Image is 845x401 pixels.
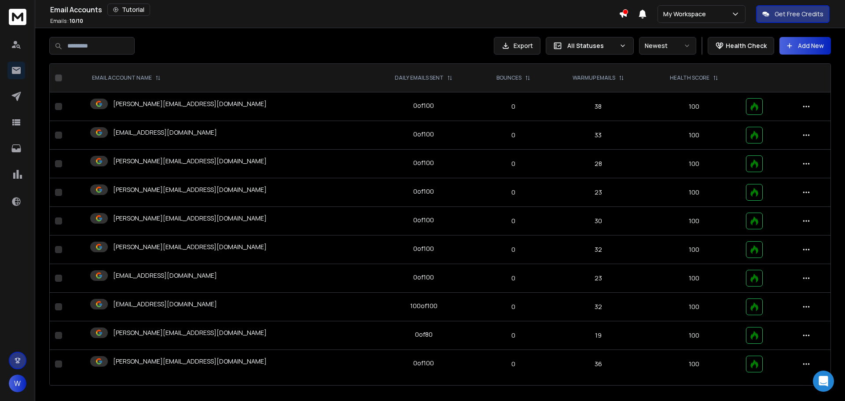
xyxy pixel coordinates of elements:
[483,159,544,168] p: 0
[775,10,823,18] p: Get Free Credits
[549,264,647,293] td: 23
[647,350,741,379] td: 100
[647,178,741,207] td: 100
[113,357,267,366] p: [PERSON_NAME][EMAIL_ADDRESS][DOMAIN_NAME]
[113,185,267,194] p: [PERSON_NAME][EMAIL_ADDRESS][DOMAIN_NAME]
[483,188,544,197] p: 0
[647,264,741,293] td: 100
[647,121,741,150] td: 100
[549,350,647,379] td: 36
[494,37,540,55] button: Export
[483,274,544,283] p: 0
[639,37,696,55] button: Newest
[113,328,267,337] p: [PERSON_NAME][EMAIL_ADDRESS][DOMAIN_NAME]
[549,207,647,235] td: 30
[483,245,544,254] p: 0
[113,243,267,251] p: [PERSON_NAME][EMAIL_ADDRESS][DOMAIN_NAME]
[813,371,834,392] div: Open Intercom Messenger
[647,92,741,121] td: 100
[113,157,267,166] p: [PERSON_NAME][EMAIL_ADDRESS][DOMAIN_NAME]
[113,271,217,280] p: [EMAIL_ADDRESS][DOMAIN_NAME]
[567,41,616,50] p: All Statuses
[413,244,434,253] div: 0 of 100
[483,131,544,140] p: 0
[413,158,434,167] div: 0 of 100
[50,4,619,16] div: Email Accounts
[113,300,217,309] p: [EMAIL_ADDRESS][DOMAIN_NAME]
[647,293,741,321] td: 100
[549,121,647,150] td: 33
[573,74,615,81] p: WARMUP EMAILS
[779,37,831,55] button: Add New
[107,4,150,16] button: Tutorial
[9,375,26,392] button: W
[50,18,83,25] p: Emails :
[647,150,741,178] td: 100
[415,330,433,339] div: 0 of 80
[113,128,217,137] p: [EMAIL_ADDRESS][DOMAIN_NAME]
[496,74,522,81] p: BOUNCES
[647,207,741,235] td: 100
[549,235,647,264] td: 32
[549,321,647,350] td: 19
[113,214,267,223] p: [PERSON_NAME][EMAIL_ADDRESS][DOMAIN_NAME]
[483,102,544,111] p: 0
[413,273,434,282] div: 0 of 100
[549,178,647,207] td: 23
[549,150,647,178] td: 28
[70,17,83,25] span: 10 / 10
[483,331,544,340] p: 0
[483,302,544,311] p: 0
[413,359,434,368] div: 0 of 100
[413,130,434,139] div: 0 of 100
[413,216,434,224] div: 0 of 100
[708,37,774,55] button: Health Check
[395,74,444,81] p: DAILY EMAILS SENT
[483,360,544,368] p: 0
[726,41,767,50] p: Health Check
[670,74,709,81] p: HEALTH SCORE
[756,5,830,23] button: Get Free Credits
[413,187,434,196] div: 0 of 100
[647,235,741,264] td: 100
[92,74,161,81] div: EMAIL ACCOUNT NAME
[410,302,437,310] div: 100 of 100
[549,92,647,121] td: 38
[483,217,544,225] p: 0
[647,321,741,350] td: 100
[413,101,434,110] div: 0 of 100
[663,10,709,18] p: My Workspace
[549,293,647,321] td: 32
[113,99,267,108] p: [PERSON_NAME][EMAIL_ADDRESS][DOMAIN_NAME]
